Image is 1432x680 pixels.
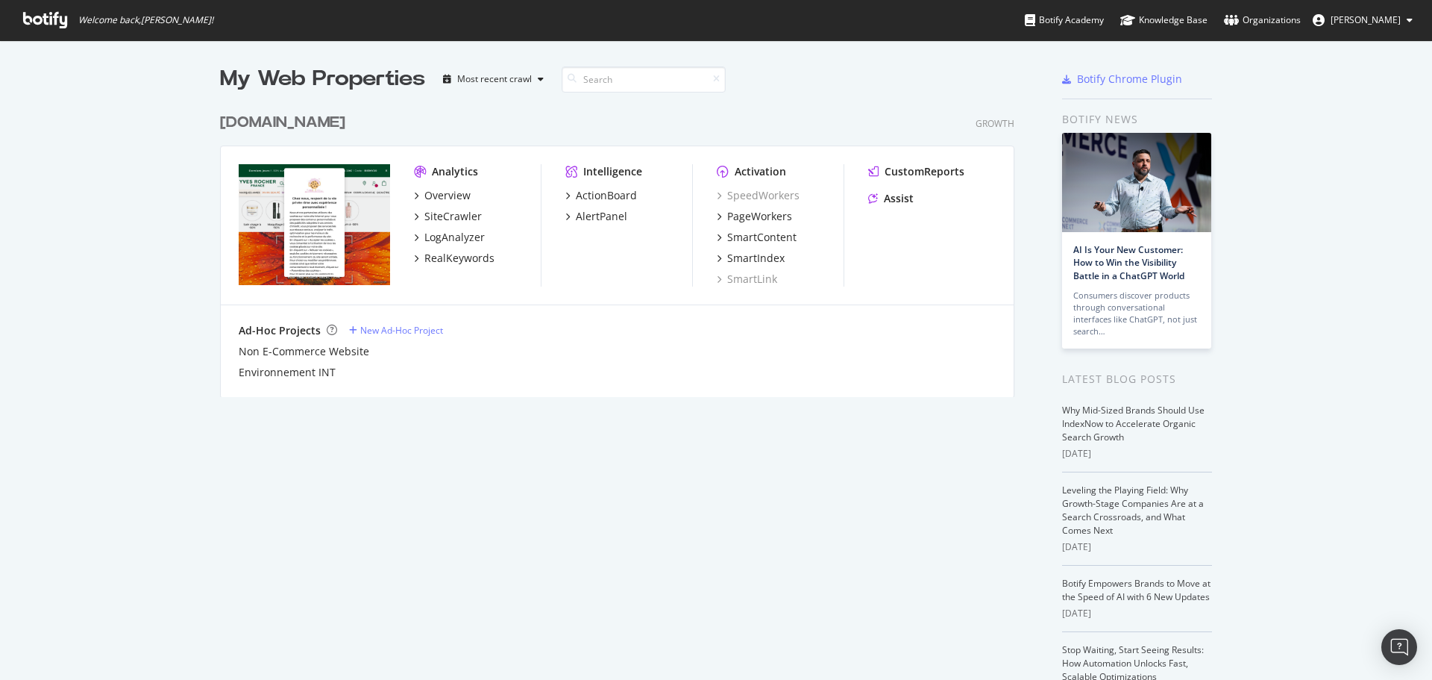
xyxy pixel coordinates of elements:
div: SmartIndex [727,251,785,266]
div: [DATE] [1062,447,1212,461]
a: RealKeywords [414,251,494,266]
a: Why Mid-Sized Brands Should Use IndexNow to Accelerate Organic Search Growth [1062,404,1205,443]
div: Latest Blog Posts [1062,371,1212,387]
div: [DATE] [1062,607,1212,620]
a: LogAnalyzer [414,230,485,245]
div: New Ad-Hoc Project [360,324,443,337]
div: Ad-Hoc Projects [239,323,321,338]
div: AlertPanel [576,209,627,224]
a: SpeedWorkers [717,188,800,203]
a: ActionBoard [565,188,637,203]
div: Consumers discover products through conversational interfaces like ChatGPT, not just search… [1073,290,1200,337]
a: Assist [868,191,914,206]
input: Search [562,66,726,93]
div: Botify Academy [1025,13,1104,28]
button: [PERSON_NAME] [1301,8,1425,32]
div: Intelligence [583,164,642,179]
a: Environnement INT [239,365,336,380]
div: Overview [424,188,471,203]
div: Activation [735,164,786,179]
div: CustomReports [885,164,964,179]
a: SmartLink [717,272,777,287]
a: Botify Chrome Plugin [1062,72,1182,87]
a: Non E-Commerce Website [239,344,369,359]
div: Botify news [1062,111,1212,128]
a: SiteCrawler [414,209,482,224]
div: Most recent crawl [457,75,532,84]
div: Botify Chrome Plugin [1077,72,1182,87]
div: [DOMAIN_NAME] [220,112,345,134]
div: Knowledge Base [1120,13,1208,28]
a: Leveling the Playing Field: Why Growth-Stage Companies Are at a Search Crossroads, and What Comes... [1062,484,1204,537]
span: Claire Ruffin [1331,13,1401,26]
a: AlertPanel [565,209,627,224]
div: ActionBoard [576,188,637,203]
a: Overview [414,188,471,203]
div: SmartContent [727,230,797,245]
a: CustomReports [868,164,964,179]
div: Growth [976,117,1014,130]
div: Assist [884,191,914,206]
div: [DATE] [1062,540,1212,554]
button: Most recent crawl [437,67,550,91]
div: Analytics [432,164,478,179]
div: Open Intercom Messenger [1381,629,1417,665]
div: PageWorkers [727,209,792,224]
img: yves-rocher.fr [239,164,390,285]
div: SiteCrawler [424,209,482,224]
a: PageWorkers [717,209,792,224]
div: RealKeywords [424,251,494,266]
a: SmartContent [717,230,797,245]
a: [DOMAIN_NAME] [220,112,351,134]
div: My Web Properties [220,64,425,94]
a: Botify Empowers Brands to Move at the Speed of AI with 6 New Updates [1062,577,1210,603]
a: New Ad-Hoc Project [349,324,443,337]
a: SmartIndex [717,251,785,266]
div: grid [220,94,1026,397]
a: AI Is Your New Customer: How to Win the Visibility Battle in a ChatGPT World [1073,243,1184,281]
div: LogAnalyzer [424,230,485,245]
span: Welcome back, [PERSON_NAME] ! [78,14,213,26]
div: Organizations [1224,13,1301,28]
img: AI Is Your New Customer: How to Win the Visibility Battle in a ChatGPT World [1062,133,1211,232]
